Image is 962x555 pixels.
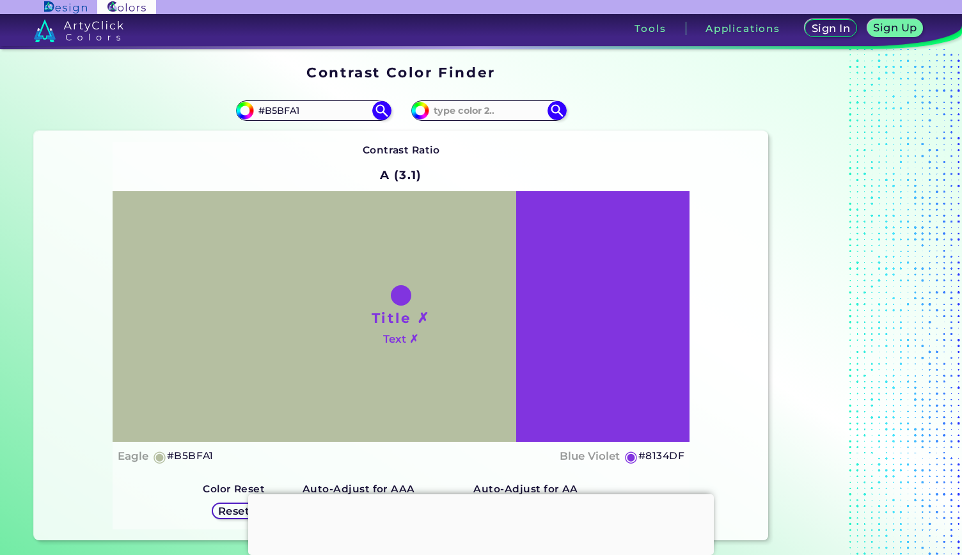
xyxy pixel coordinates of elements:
[473,483,578,495] strong: Auto-Adjust for AA
[807,20,855,37] a: Sign In
[374,161,427,189] h2: A (3.1)
[303,483,415,495] strong: Auto-Adjust for AAA
[118,447,148,465] h4: Eagle
[372,308,430,327] h1: Title ✗
[34,19,124,42] img: logo_artyclick_colors_white.svg
[254,102,373,119] input: type color 1..
[203,483,265,495] strong: Color Reset
[813,24,848,33] h5: Sign In
[363,144,440,156] strong: Contrast Ratio
[706,24,780,33] h3: Applications
[44,1,87,13] img: ArtyClick Design logo
[248,494,714,552] iframe: Advertisement
[560,447,620,465] h4: Blue Violet
[372,101,391,120] img: icon search
[429,102,548,119] input: type color 2..
[167,448,214,464] h5: #B5BFA1
[548,101,567,120] img: icon search
[383,330,418,348] h4: Text ✗
[875,23,915,33] h5: Sign Up
[773,60,933,545] iframe: Advertisement
[638,448,684,464] h5: #8134DF
[219,506,248,516] h5: Reset
[635,24,666,33] h3: Tools
[624,449,638,464] h5: ◉
[153,449,167,464] h5: ◉
[869,20,920,37] a: Sign Up
[306,63,495,82] h1: Contrast Color Finder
